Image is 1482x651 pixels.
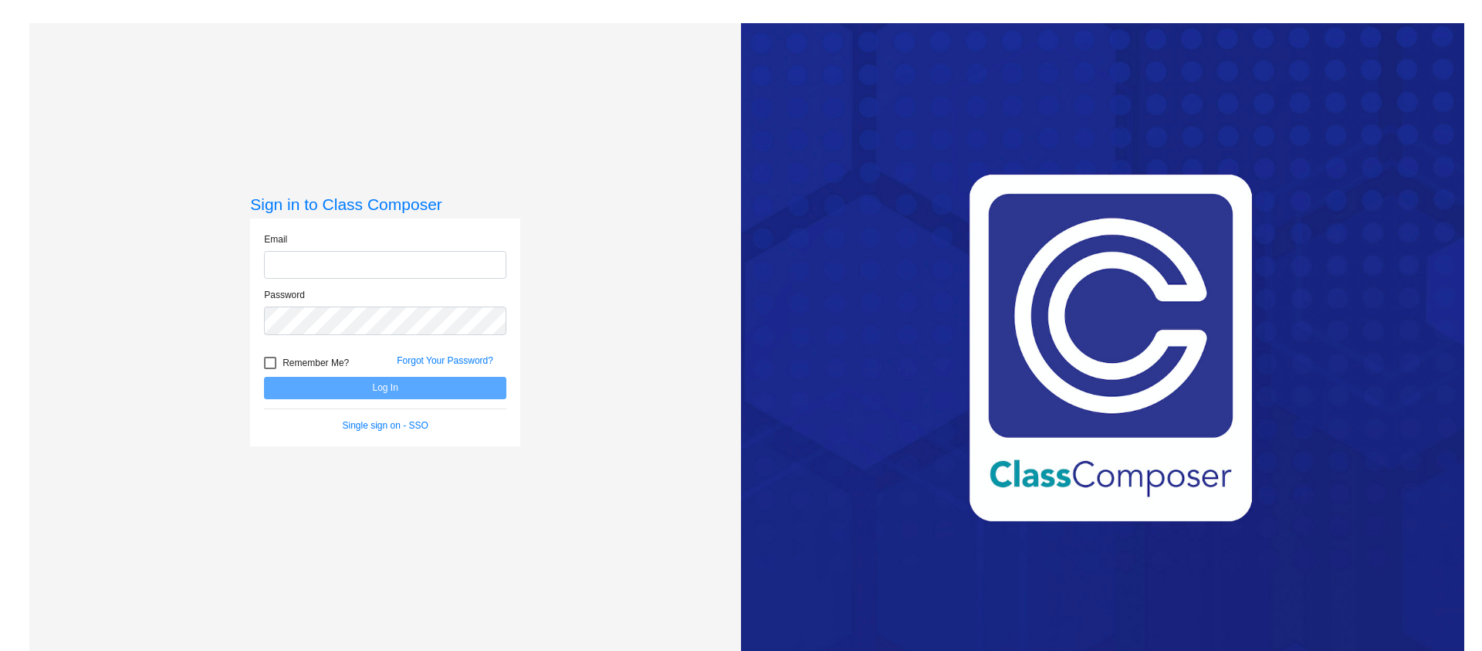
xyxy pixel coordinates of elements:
[264,232,287,246] label: Email
[264,288,305,302] label: Password
[343,420,428,431] a: Single sign on - SSO
[397,355,493,366] a: Forgot Your Password?
[283,354,349,372] span: Remember Me?
[250,195,520,214] h3: Sign in to Class Composer
[264,377,506,399] button: Log In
